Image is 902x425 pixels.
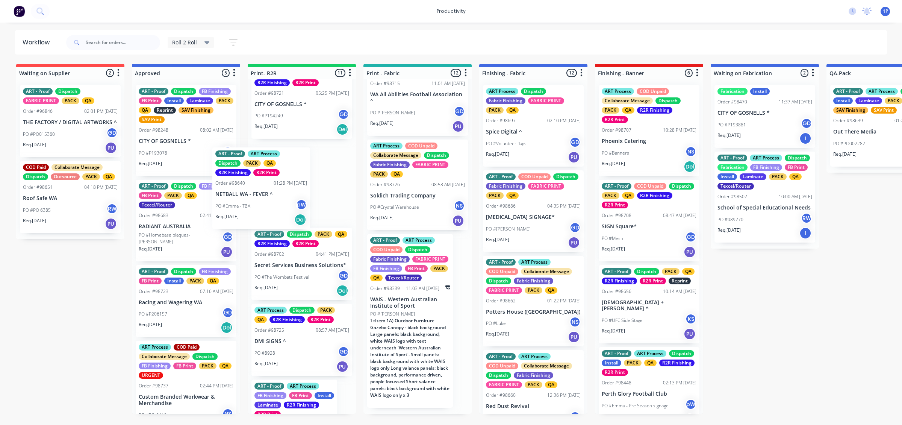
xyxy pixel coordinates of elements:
[883,8,888,15] span: 1P
[14,6,25,17] img: Factory
[172,38,197,46] span: Roll 2 Roll
[86,35,160,50] input: Search for orders...
[433,6,469,17] div: productivity
[23,38,53,47] div: Workflow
